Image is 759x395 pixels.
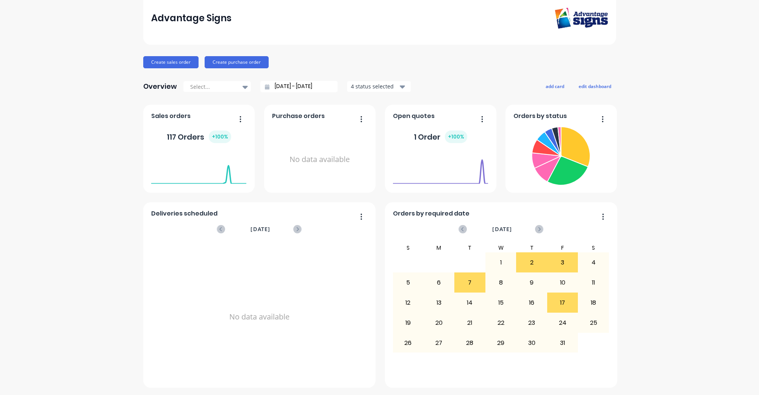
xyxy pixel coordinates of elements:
[548,334,578,353] div: 31
[486,273,516,292] div: 8
[205,56,269,68] button: Create purchase order
[455,334,485,353] div: 28
[209,131,231,143] div: + 100 %
[393,313,423,332] div: 19
[393,334,423,353] div: 26
[454,243,485,252] div: T
[541,81,569,91] button: add card
[578,273,609,292] div: 11
[455,293,485,312] div: 14
[445,131,467,143] div: + 100 %
[414,131,467,143] div: 1 Order
[424,313,454,332] div: 20
[578,293,609,312] div: 18
[548,313,578,332] div: 24
[486,253,516,272] div: 1
[574,81,616,91] button: edit dashboard
[424,334,454,353] div: 27
[151,209,218,218] span: Deliveries scheduled
[167,131,231,143] div: 117 Orders
[578,243,609,252] div: S
[393,112,435,121] span: Open quotes
[547,243,578,252] div: F
[578,253,609,272] div: 4
[455,273,485,292] div: 7
[393,273,423,292] div: 5
[548,253,578,272] div: 3
[492,225,512,233] span: [DATE]
[151,112,191,121] span: Sales orders
[424,243,455,252] div: M
[393,209,469,218] span: Orders by required date
[578,313,609,332] div: 25
[143,56,199,68] button: Create sales order
[351,82,399,90] div: 4 status selected
[486,334,516,353] div: 29
[486,313,516,332] div: 22
[516,334,547,353] div: 30
[151,243,367,390] div: No data available
[272,124,367,195] div: No data available
[424,273,454,292] div: 6
[486,293,516,312] div: 15
[516,293,547,312] div: 16
[272,112,325,121] span: Purchase orders
[548,273,578,292] div: 10
[250,225,270,233] span: [DATE]
[393,243,424,252] div: S
[455,313,485,332] div: 21
[516,313,547,332] div: 23
[516,273,547,292] div: 9
[516,243,547,252] div: T
[151,11,232,26] div: Advantage Signs
[548,293,578,312] div: 17
[393,293,423,312] div: 12
[347,81,411,92] button: 4 status selected
[485,243,516,252] div: W
[424,293,454,312] div: 13
[143,79,177,94] div: Overview
[555,8,608,29] img: Advantage Signs
[513,112,567,121] span: Orders by status
[516,253,547,272] div: 2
